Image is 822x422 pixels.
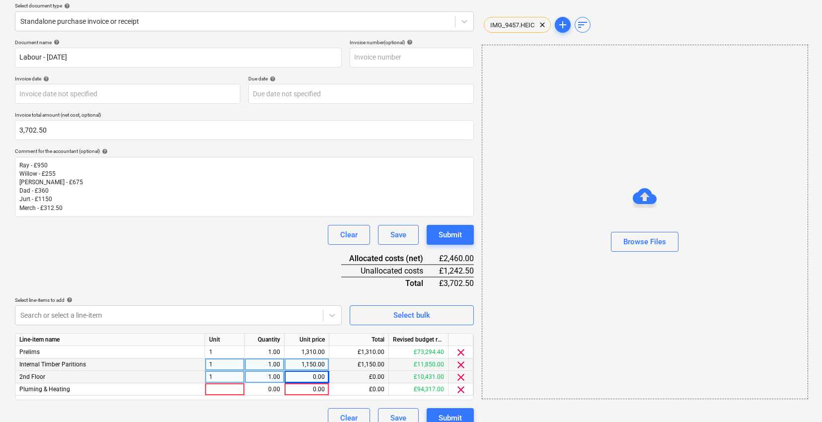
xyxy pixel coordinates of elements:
[341,277,439,289] div: Total
[249,346,280,358] div: 1.00
[205,358,245,371] div: 1
[455,347,467,358] span: clear
[329,358,389,371] div: £1,150.00
[15,112,474,120] p: Invoice total amount (net cost, optional)
[19,187,49,194] span: Dad - £360
[389,371,448,383] div: £10,431.00
[439,228,462,241] div: Submit
[15,148,474,154] div: Comment for the accountant (optional)
[482,45,808,399] div: Browse Files
[289,371,325,383] div: 0.00
[19,170,56,177] span: Willow - £255
[248,84,474,104] input: Due date not specified
[328,225,370,245] button: Clear
[484,21,540,29] span: IMG_9457.HEIC
[100,148,108,154] span: help
[389,383,448,396] div: £94,317.00
[205,334,245,346] div: Unit
[41,76,49,82] span: help
[427,225,474,245] button: Submit
[19,196,52,203] span: Jurt - £1150
[15,39,342,46] div: Document name
[289,346,325,358] div: 1,310.00
[249,371,280,383] div: 1.00
[577,19,589,31] span: sort
[389,358,448,371] div: £11,850.00
[455,371,467,383] span: clear
[15,84,240,104] input: Invoice date not specified
[15,120,474,140] input: Invoice total amount (net cost, optional)
[329,346,389,358] div: £1,310.00
[350,305,474,325] button: Select bulk
[439,253,474,265] div: £2,460.00
[389,346,448,358] div: £73,294.40
[19,373,45,380] span: 2nd Floor
[245,334,285,346] div: Quantity
[390,228,406,241] div: Save
[19,349,40,355] span: Prelims
[19,162,48,169] span: Ray - £950
[389,334,448,346] div: Revised budget remaining
[15,334,205,346] div: Line-item name
[329,334,389,346] div: Total
[484,17,551,33] div: IMG_9457.HEIC
[249,358,280,371] div: 1.00
[341,253,439,265] div: Allocated costs (net)
[455,384,467,396] span: clear
[350,39,474,46] div: Invoice number (optional)
[350,48,474,68] input: Invoice number
[248,75,474,82] div: Due date
[19,205,63,211] span: Merch - £312.50
[557,19,569,31] span: add
[329,383,389,396] div: £0.00
[15,75,240,82] div: Invoice date
[249,383,280,396] div: 0.00
[611,232,678,252] button: Browse Files
[378,225,419,245] button: Save
[772,374,822,422] iframe: Chat Widget
[15,2,474,9] div: Select document type
[405,39,413,45] span: help
[205,371,245,383] div: 1
[205,346,245,358] div: 1
[623,235,666,248] div: Browse Files
[52,39,60,45] span: help
[289,383,325,396] div: 0.00
[65,297,73,303] span: help
[19,386,70,393] span: Pluming & Heating
[329,371,389,383] div: £0.00
[439,265,474,277] div: £1,242.50
[289,358,325,371] div: 1,150.00
[15,48,342,68] input: Document name
[15,297,342,303] div: Select line-items to add
[341,265,439,277] div: Unallocated costs
[455,359,467,371] span: clear
[536,19,548,31] span: clear
[62,3,70,9] span: help
[268,76,276,82] span: help
[285,334,329,346] div: Unit price
[439,277,474,289] div: £3,702.50
[19,179,83,186] span: [PERSON_NAME] - £675
[340,228,358,241] div: Clear
[19,361,86,368] span: Internal Timber Paritions
[393,309,430,322] div: Select bulk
